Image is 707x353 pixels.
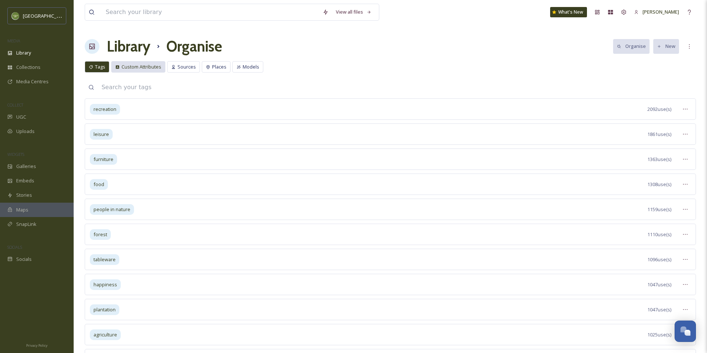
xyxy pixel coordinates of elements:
span: UGC [16,113,26,120]
span: Tags [95,63,105,70]
span: Socials [16,256,32,263]
span: agriculture [94,331,117,338]
span: people in nature [94,206,130,213]
span: Embeds [16,177,34,184]
span: MEDIA [7,38,20,43]
span: WIDGETS [7,151,24,157]
a: [PERSON_NAME] [630,5,683,19]
span: SnapLink [16,221,36,228]
span: [PERSON_NAME] [643,8,679,15]
a: Privacy Policy [26,340,48,349]
span: Models [243,63,259,70]
span: 1110 use(s) [647,231,671,238]
span: 1025 use(s) [647,331,671,338]
span: 1159 use(s) [647,206,671,213]
span: leisure [94,131,109,138]
a: Organise [613,39,650,53]
span: 1047 use(s) [647,306,671,313]
span: food [94,181,104,188]
span: 1308 use(s) [647,181,671,188]
span: Galleries [16,163,36,170]
a: What's New [550,7,587,17]
span: SOCIALS [7,244,22,250]
span: [GEOGRAPHIC_DATA] [23,12,70,19]
span: Custom Attributes [122,63,161,70]
a: Library [107,35,150,57]
span: 1096 use(s) [647,256,671,263]
span: forest [94,231,107,238]
button: Open Chat [675,321,696,342]
input: Search your library [102,4,319,20]
span: happiness [94,281,117,288]
span: Library [16,49,31,56]
button: New [653,39,679,53]
span: 2092 use(s) [647,106,671,113]
span: Maps [16,206,28,213]
input: Search your tags [98,79,696,95]
span: Media Centres [16,78,49,85]
span: Sources [177,63,196,70]
span: Places [212,63,226,70]
img: images.png [12,12,19,20]
span: recreation [94,106,116,113]
span: Stories [16,192,32,199]
span: furniture [94,156,113,163]
span: 1047 use(s) [647,281,671,288]
span: Collections [16,64,41,71]
span: plantation [94,306,116,313]
h1: Organise [166,35,222,57]
span: 1363 use(s) [647,156,671,163]
span: Uploads [16,128,35,135]
a: View all files [332,5,375,19]
span: Privacy Policy [26,343,48,348]
span: tableware [94,256,116,263]
span: 1861 use(s) [647,131,671,138]
span: COLLECT [7,102,23,108]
